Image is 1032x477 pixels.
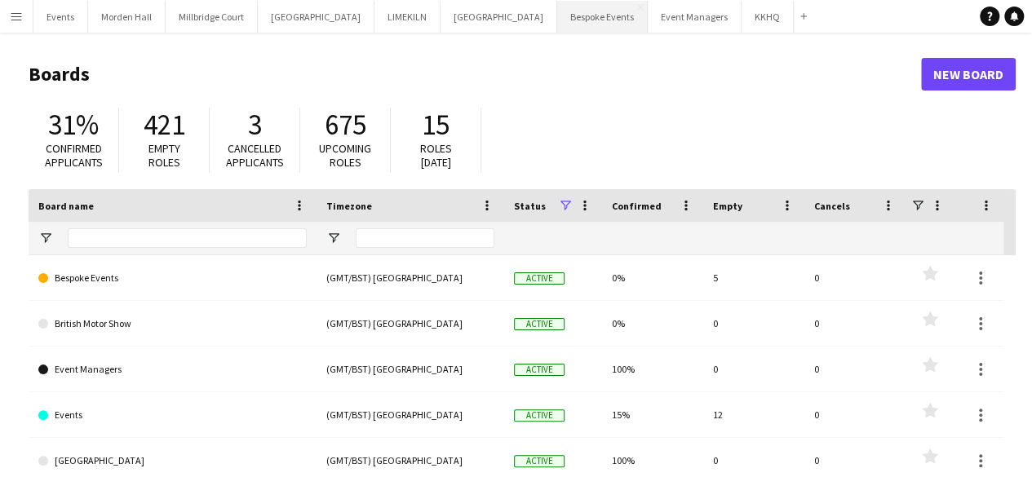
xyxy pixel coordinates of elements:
[325,107,366,143] span: 675
[602,347,703,391] div: 100%
[514,409,565,422] span: Active
[29,62,921,86] h1: Boards
[326,200,372,212] span: Timezone
[612,200,662,212] span: Confirmed
[602,301,703,346] div: 0%
[804,255,906,300] div: 0
[68,228,307,248] input: Board name Filter Input
[514,455,565,467] span: Active
[804,392,906,437] div: 0
[38,231,53,245] button: Open Filter Menu
[38,392,307,438] a: Events
[319,141,371,170] span: Upcoming roles
[326,231,341,245] button: Open Filter Menu
[514,364,565,376] span: Active
[814,200,850,212] span: Cancels
[38,347,307,392] a: Event Managers
[317,392,504,437] div: (GMT/BST) [GEOGRAPHIC_DATA]
[742,1,794,33] button: KKHQ
[602,392,703,437] div: 15%
[38,200,94,212] span: Board name
[45,141,103,170] span: Confirmed applicants
[166,1,258,33] button: Millbridge Court
[648,1,742,33] button: Event Managers
[420,141,452,170] span: Roles [DATE]
[88,1,166,33] button: Morden Hall
[602,255,703,300] div: 0%
[557,1,648,33] button: Bespoke Events
[703,347,804,391] div: 0
[804,301,906,346] div: 0
[248,107,262,143] span: 3
[374,1,441,33] button: LIMEKILN
[148,141,180,170] span: Empty roles
[703,301,804,346] div: 0
[356,228,494,248] input: Timezone Filter Input
[441,1,557,33] button: [GEOGRAPHIC_DATA]
[317,255,504,300] div: (GMT/BST) [GEOGRAPHIC_DATA]
[317,347,504,391] div: (GMT/BST) [GEOGRAPHIC_DATA]
[33,1,88,33] button: Events
[38,255,307,301] a: Bespoke Events
[422,107,450,143] span: 15
[38,301,307,347] a: British Motor Show
[317,301,504,346] div: (GMT/BST) [GEOGRAPHIC_DATA]
[713,200,742,212] span: Empty
[144,107,185,143] span: 421
[804,347,906,391] div: 0
[226,141,284,170] span: Cancelled applicants
[703,255,804,300] div: 5
[48,107,99,143] span: 31%
[258,1,374,33] button: [GEOGRAPHIC_DATA]
[514,200,546,212] span: Status
[921,58,1016,91] a: New Board
[514,318,565,330] span: Active
[514,272,565,285] span: Active
[703,392,804,437] div: 12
